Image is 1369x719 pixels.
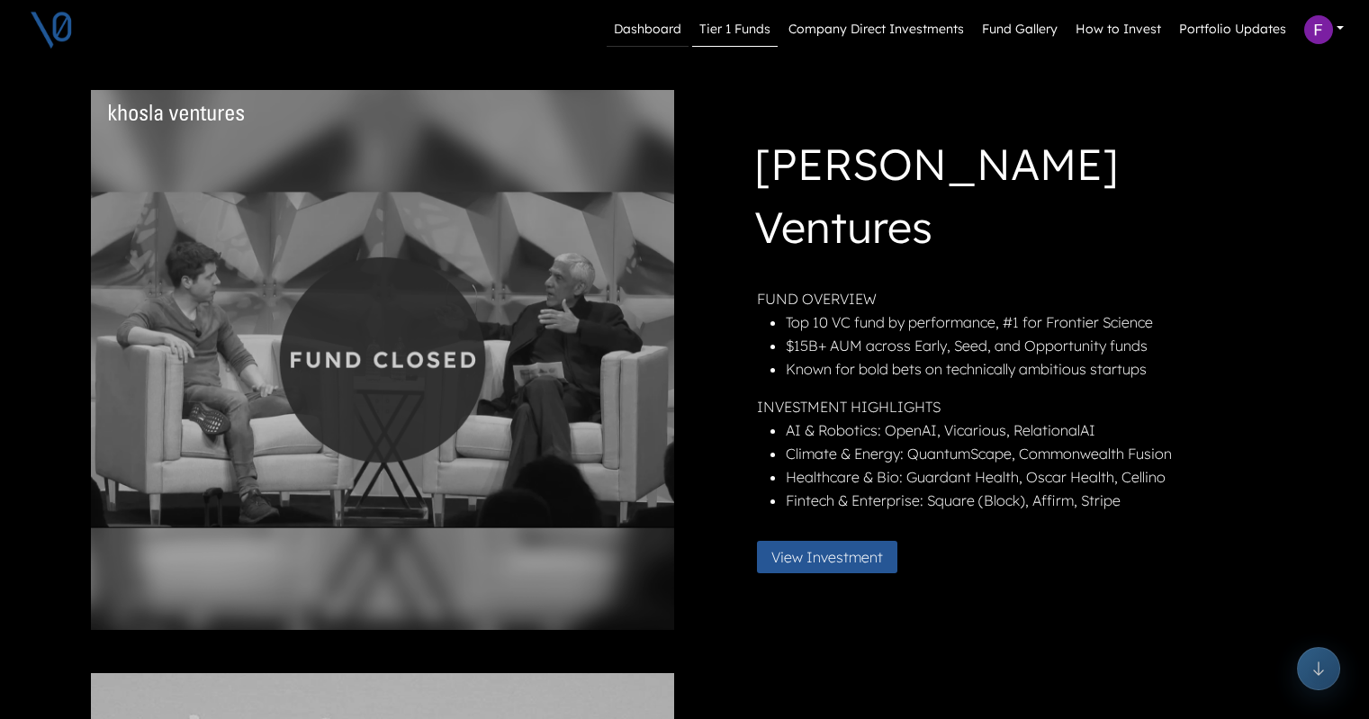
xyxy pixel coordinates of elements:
[692,13,778,47] a: Tier 1 Funds
[607,13,689,47] a: Dashboard
[757,546,912,564] a: View Investment
[975,13,1065,47] a: Fund Gallery
[781,13,971,47] a: Company Direct Investments
[754,132,1275,265] h1: [PERSON_NAME] Ventures
[786,310,1275,334] li: Top 10 VC fund by performance, #1 for Frontier Science
[109,104,244,121] img: Fund Logo
[91,90,674,630] img: khosla-closed.png
[786,418,1275,442] li: AI & Robotics: OpenAI, Vicarious, RelationalAI
[786,465,1275,489] li: Healthcare & Bio: Guardant Health, Oscar Health, Cellino
[1068,13,1168,47] a: How to Invest
[757,287,1275,310] p: FUND OVERVIEW
[786,489,1275,512] li: Fintech & Enterprise: Square (Block), Affirm, Stripe
[757,541,897,573] button: View Investment
[1172,13,1293,47] a: Portfolio Updates
[757,395,1275,418] p: INVESTMENT HIGHLIGHTS
[29,7,74,52] img: V0 logo
[1304,15,1333,44] img: Profile
[786,442,1275,465] li: Climate & Energy: QuantumScape, Commonwealth Fusion
[786,334,1275,357] li: $15B+ AUM across Early, Seed, and Opportunity funds
[786,357,1275,381] li: Known for bold bets on technically ambitious startups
